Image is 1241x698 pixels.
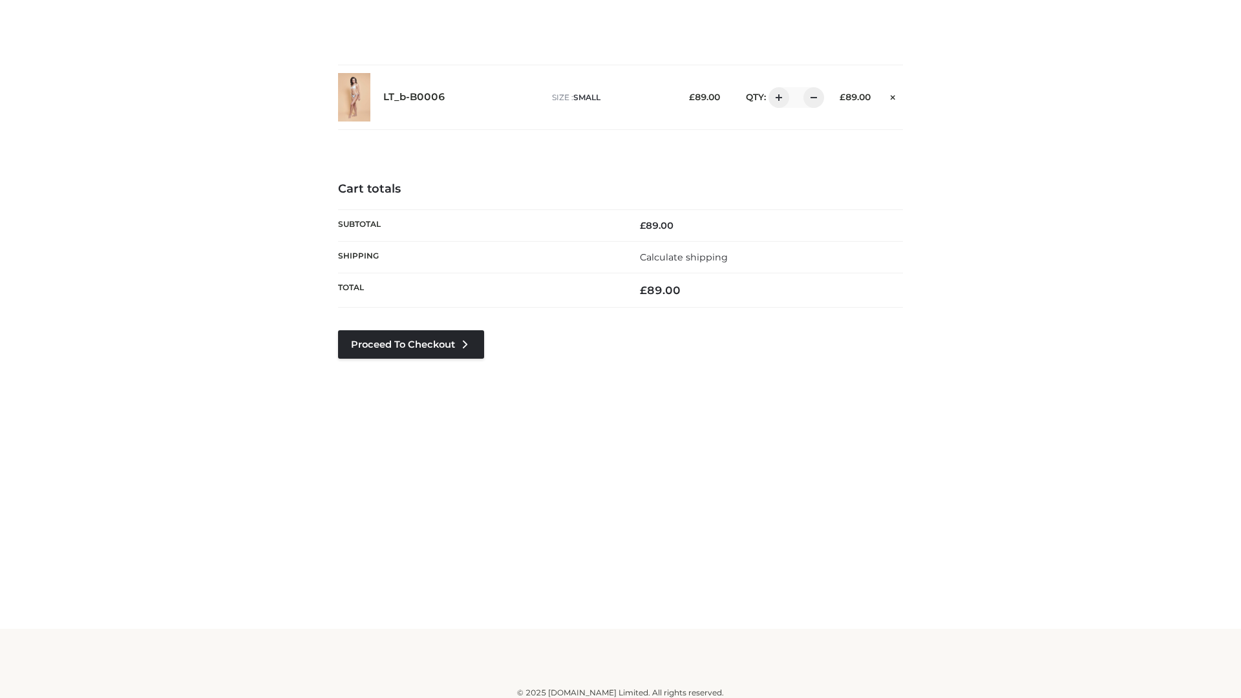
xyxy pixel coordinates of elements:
a: Remove this item [884,87,903,104]
a: Proceed to Checkout [338,330,484,359]
bdi: 89.00 [689,92,720,102]
a: Calculate shipping [640,251,728,263]
span: £ [689,92,695,102]
h4: Cart totals [338,182,903,196]
th: Subtotal [338,209,620,241]
span: £ [840,92,845,102]
span: £ [640,220,646,231]
bdi: 89.00 [840,92,871,102]
th: Shipping [338,241,620,273]
span: £ [640,284,647,297]
bdi: 89.00 [640,220,674,231]
span: SMALL [573,92,600,102]
p: size : [552,92,669,103]
a: LT_b-B0006 [383,91,445,103]
th: Total [338,273,620,308]
bdi: 89.00 [640,284,681,297]
div: QTY: [733,87,820,108]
